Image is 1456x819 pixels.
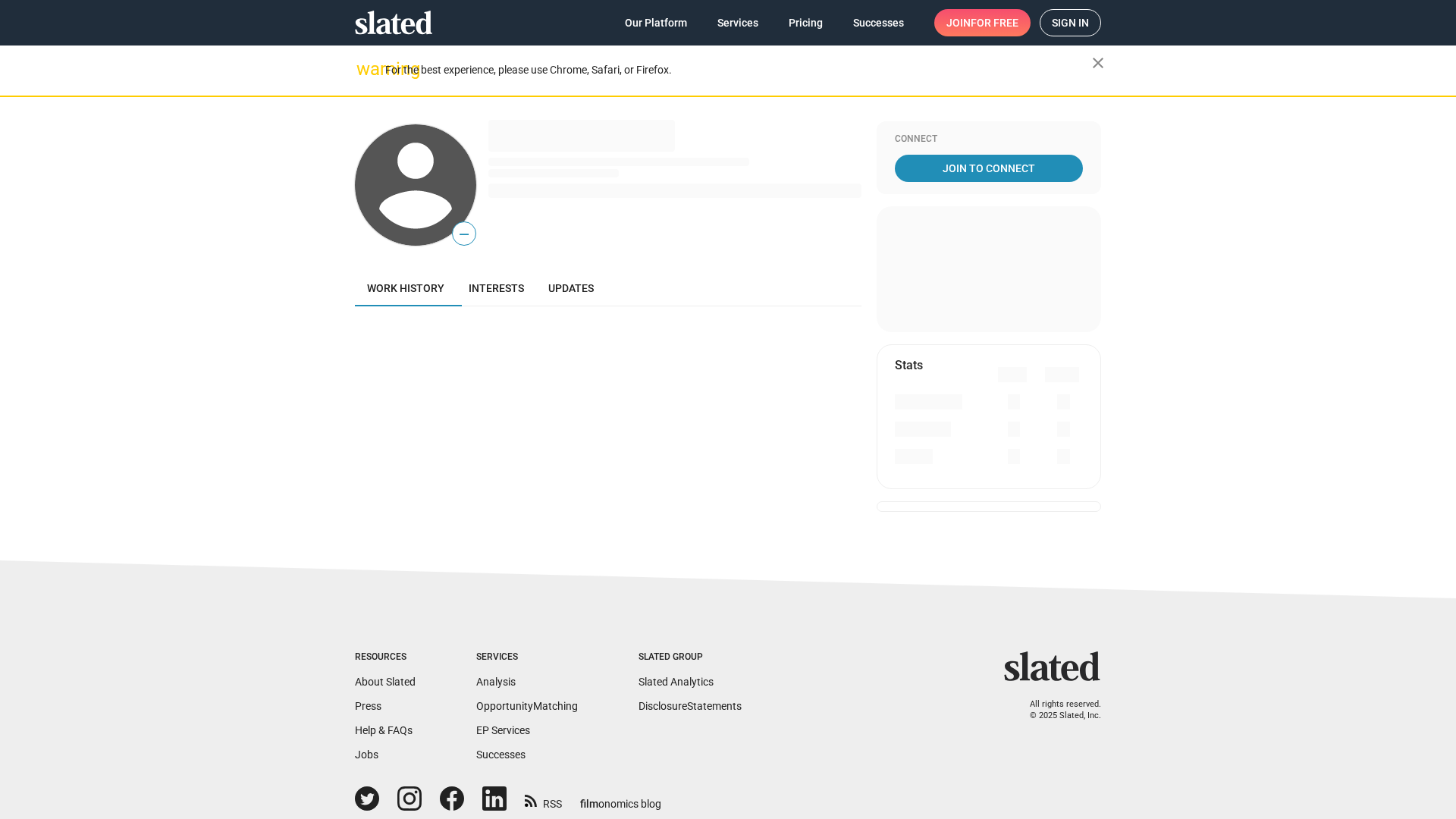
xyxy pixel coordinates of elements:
span: Work history [367,282,444,294]
a: Pricing [777,9,835,36]
a: DisclosureStatements [639,700,742,712]
span: Updates [548,282,594,294]
span: Services [717,9,758,36]
div: Resources [355,651,416,664]
a: Successes [841,9,916,36]
a: Sign in [1040,9,1101,36]
a: Press [355,700,381,712]
span: Successes [853,9,904,36]
a: Updates [536,270,606,306]
a: Our Platform [613,9,699,36]
a: Analysis [476,676,516,688]
mat-card-title: Stats [895,357,923,373]
a: Join To Connect [895,155,1083,182]
a: Joinfor free [934,9,1031,36]
a: Services [705,9,770,36]
mat-icon: close [1089,54,1107,72]
span: Sign in [1052,10,1089,36]
p: All rights reserved. © 2025 Slated, Inc. [1014,699,1101,721]
span: Join To Connect [898,155,1080,182]
mat-icon: warning [356,60,375,78]
div: For the best experience, please use Chrome, Safari, or Firefox. [385,60,1092,80]
a: Jobs [355,748,378,761]
a: Successes [476,748,526,761]
span: film [580,798,598,810]
a: About Slated [355,676,416,688]
a: filmonomics blog [580,785,661,811]
a: Interests [457,270,536,306]
div: Services [476,651,578,664]
a: EP Services [476,724,530,736]
span: — [453,224,475,244]
span: Interests [469,282,524,294]
span: for free [971,9,1018,36]
a: OpportunityMatching [476,700,578,712]
span: Our Platform [625,9,687,36]
span: Join [946,9,1018,36]
a: Help & FAQs [355,724,413,736]
div: Slated Group [639,651,742,664]
a: Slated Analytics [639,676,714,688]
span: Pricing [789,9,823,36]
div: Connect [895,133,1083,146]
a: Work history [355,270,457,306]
a: RSS [525,788,562,811]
